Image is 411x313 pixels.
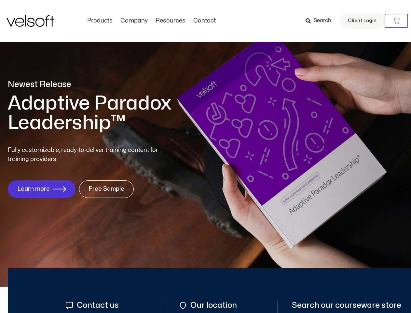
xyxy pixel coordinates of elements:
span: Free Sample [89,186,124,192]
a: Search [306,15,336,26]
span: Learn more [17,186,50,192]
span: Search [314,17,331,25]
a: Client Login [340,13,385,29]
span: Client Login [348,17,377,25]
a: Free Sample [79,180,134,198]
a: ContactMenu Toggle [189,17,220,24]
a: ProductsMenu Toggle [83,17,116,24]
h1: Adaptive Paradox Leadership™ [8,94,245,133]
span: Search our courseware store [292,301,401,310]
a: Learn more [8,180,75,198]
img: Velsoft Training Materials [7,15,54,27]
nav: Menu [83,17,220,24]
span: Our location [189,301,237,310]
span: Contact us [75,301,119,310]
p: Newest Release [8,79,245,90]
p: Fully customizable, ready-to-deliver training content for training providers. [8,146,170,164]
a: ResourcesMenu Toggle [152,17,189,24]
a: CompanyMenu Toggle [116,17,152,24]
